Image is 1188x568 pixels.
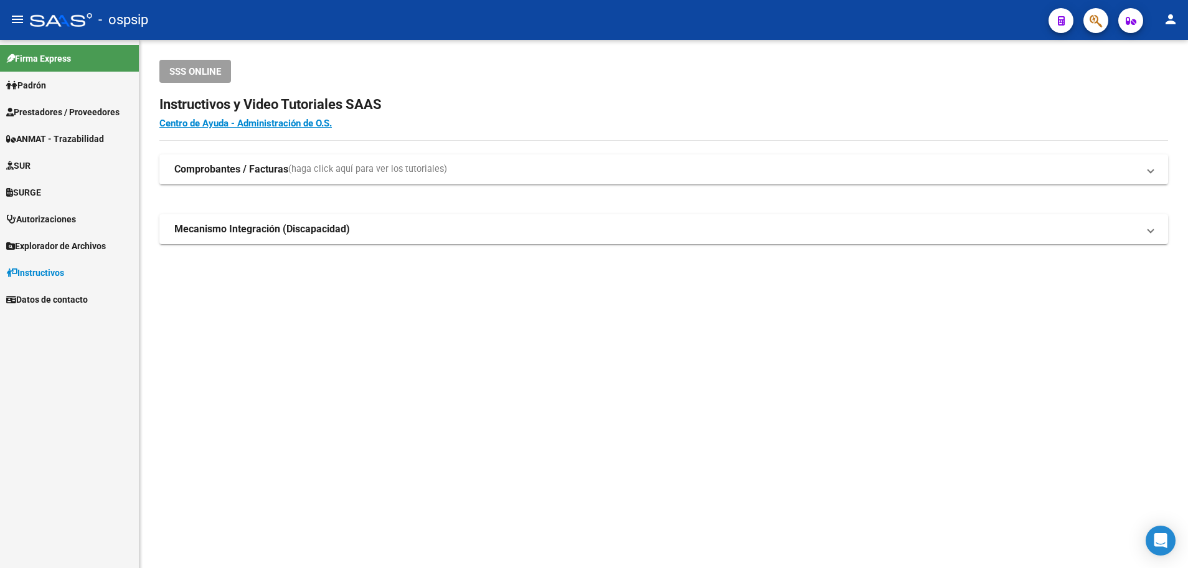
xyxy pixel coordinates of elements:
[6,78,46,92] span: Padrón
[159,154,1168,184] mat-expansion-panel-header: Comprobantes / Facturas(haga click aquí para ver los tutoriales)
[6,105,120,119] span: Prestadores / Proveedores
[174,163,288,176] strong: Comprobantes / Facturas
[159,118,332,129] a: Centro de Ayuda - Administración de O.S.
[98,6,148,34] span: - ospsip
[10,12,25,27] mat-icon: menu
[6,212,76,226] span: Autorizaciones
[159,60,231,83] button: SSS ONLINE
[1163,12,1178,27] mat-icon: person
[288,163,447,176] span: (haga click aquí para ver los tutoriales)
[6,239,106,253] span: Explorador de Archivos
[159,214,1168,244] mat-expansion-panel-header: Mecanismo Integración (Discapacidad)
[1146,526,1176,556] div: Open Intercom Messenger
[6,52,71,65] span: Firma Express
[159,93,1168,116] h2: Instructivos y Video Tutoriales SAAS
[6,159,31,173] span: SUR
[6,132,104,146] span: ANMAT - Trazabilidad
[6,266,64,280] span: Instructivos
[6,293,88,306] span: Datos de contacto
[169,66,221,77] span: SSS ONLINE
[6,186,41,199] span: SURGE
[174,222,350,236] strong: Mecanismo Integración (Discapacidad)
